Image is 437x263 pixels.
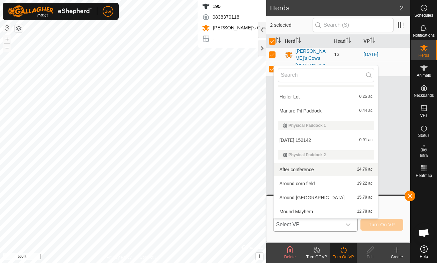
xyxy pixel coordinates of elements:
[420,113,427,117] span: VPs
[361,35,410,48] th: VP
[280,181,315,186] span: Around corn field
[202,2,269,10] div: 195
[413,33,435,37] span: Notifications
[414,93,434,97] span: Neckbands
[411,243,437,261] a: Help
[258,253,260,259] span: i
[331,35,361,48] th: Head
[274,90,378,103] li: Heifer Lot
[280,167,314,172] span: After conference
[359,94,372,99] span: 0.25 ac
[274,177,378,190] li: Around corn field
[107,254,132,260] a: Privacy Policy
[341,218,355,231] div: dropdown trigger
[359,138,372,143] span: 0.91 ac
[274,163,378,176] li: After conference
[420,255,428,259] span: Help
[363,52,378,57] a: [DATE]
[280,209,313,214] span: Mound Mayhem
[357,167,372,172] span: 24.76 ac
[3,35,11,43] button: +
[211,25,269,30] span: [PERSON_NAME]'s Cows
[414,223,434,243] div: Open chat
[369,222,395,227] span: Turn On VP
[280,195,345,200] span: Around [GEOGRAPHIC_DATA]
[357,254,384,260] div: Edit
[256,253,263,260] button: i
[140,254,159,260] a: Contact Us
[296,38,301,44] p-sorticon: Activate to sort
[313,18,394,32] input: Search (S)
[330,254,357,260] div: Turn On VP
[280,108,322,113] span: Manure Pit Paddock
[202,13,269,21] div: 0838370118
[105,8,111,15] span: JG
[359,108,372,113] span: 0.44 ac
[274,191,378,204] li: Around north well house
[282,35,332,48] th: Herd
[296,48,329,62] div: [PERSON_NAME]'s Cows
[296,62,329,76] div: [PERSON_NAME]'s Heifers
[357,195,372,200] span: 15.79 ac
[360,219,403,231] button: Turn On VP
[270,4,400,12] h2: Herds
[418,53,429,57] span: Herds
[274,205,378,218] li: Mound Mayhem
[3,44,11,52] button: –
[270,22,313,29] span: 2 selected
[283,153,369,157] div: Physical Paddock 2
[3,24,11,32] button: Reset Map
[303,254,330,260] div: Turn Off VP
[284,255,296,259] span: Delete
[416,174,432,178] span: Heatmap
[283,123,369,127] div: Physical Paddock 1
[370,38,375,44] p-sorticon: Activate to sort
[274,218,341,231] span: Select VP
[280,94,300,99] span: Heifer Lot
[15,24,23,32] button: Map Layers
[420,154,428,158] span: Infra
[357,181,372,186] span: 19.22 ac
[400,3,404,13] span: 2
[274,134,378,147] li: 2025-07-07 152142
[280,138,311,143] span: [DATE] 152142
[8,5,92,17] img: Gallagher Logo
[384,254,410,260] div: Create
[414,13,433,17] span: Schedules
[417,73,431,77] span: Animals
[418,134,429,138] span: Status
[202,35,269,43] div: -
[274,104,378,117] li: Manure Pit Paddock
[278,68,374,82] input: Search
[357,209,372,214] span: 12.78 ac
[334,52,339,57] span: 13
[346,38,351,44] p-sorticon: Activate to sort
[276,38,281,44] p-sorticon: Activate to sort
